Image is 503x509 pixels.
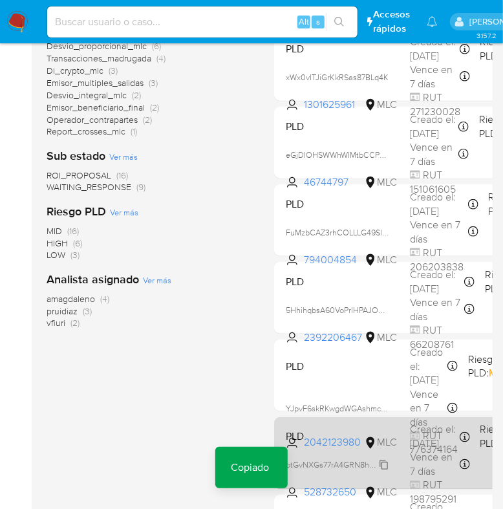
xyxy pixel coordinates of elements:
[373,8,414,35] span: Accesos rápidos
[427,16,438,27] a: Notificaciones
[316,16,320,28] span: s
[299,16,309,28] span: Alt
[47,14,358,30] input: Buscar usuario o caso...
[326,13,352,31] button: search-icon
[476,30,497,41] span: 3.157.2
